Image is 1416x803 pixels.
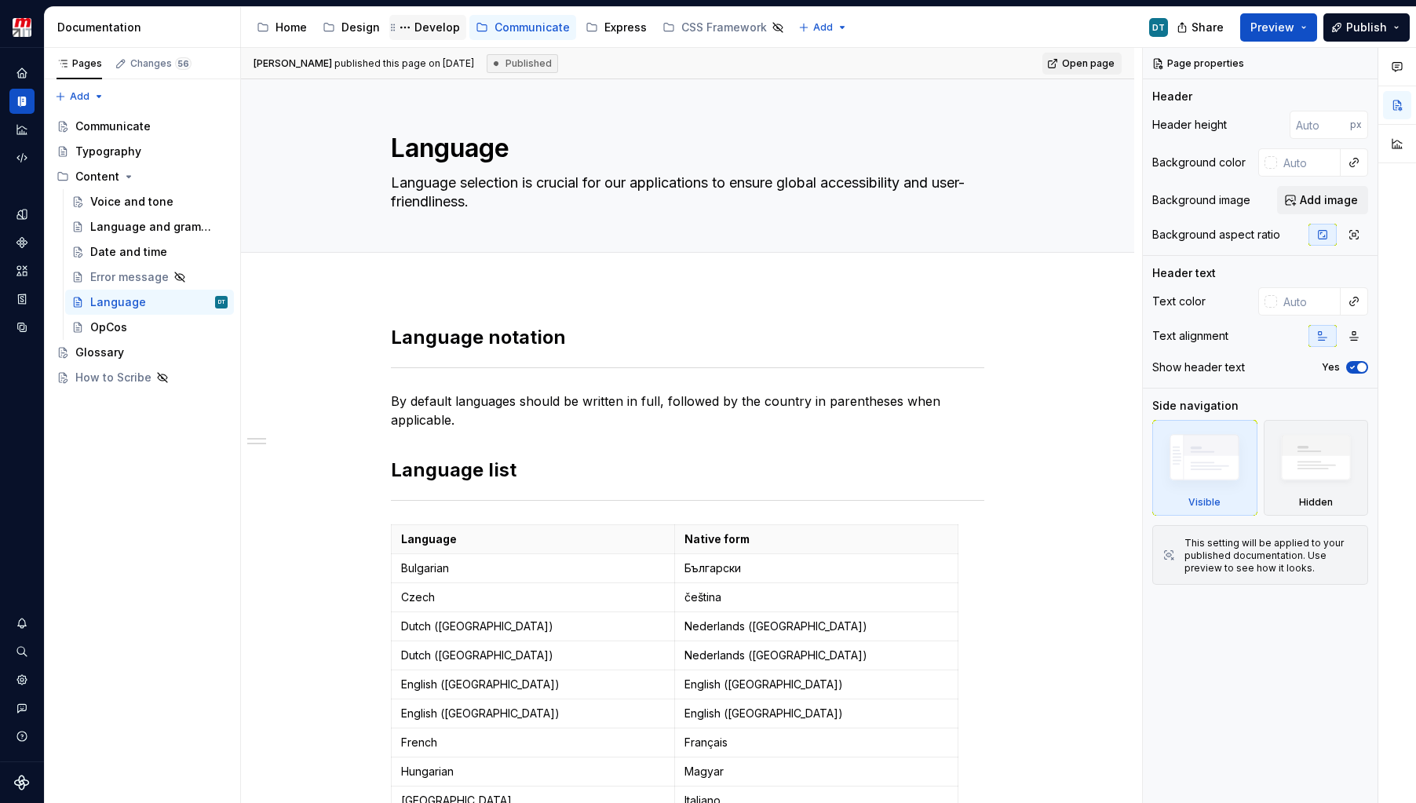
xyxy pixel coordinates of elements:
span: published this page on [DATE] [254,57,474,70]
p: By default languages should be written in full, followed by the country in parentheses when appli... [391,392,984,429]
a: Error message [65,265,234,290]
div: Header [1152,89,1192,104]
div: Home [276,20,307,35]
textarea: Language [388,130,981,167]
div: Page tree [250,12,790,43]
p: English ([GEOGRAPHIC_DATA]) [401,706,665,721]
a: Glossary [50,340,234,365]
div: Header height [1152,117,1227,133]
span: Open page [1062,57,1115,70]
p: Magyar [684,764,948,779]
div: Hidden [1299,496,1333,509]
div: Side navigation [1152,398,1239,414]
p: Français [684,735,948,750]
img: e95d57dd-783c-4905-b3fc-0c5af85c8823.png [13,18,31,37]
button: Add [794,16,852,38]
a: How to Scribe [50,365,234,390]
div: Page tree [50,114,234,390]
a: Storybook stories [9,287,35,312]
a: Design [316,15,386,40]
div: Communicate [75,119,151,134]
div: Background aspect ratio [1152,227,1280,243]
a: OpCos [65,315,234,340]
p: Nederlands ([GEOGRAPHIC_DATA]) [684,648,948,663]
p: Native form [684,531,948,547]
div: Assets [9,258,35,283]
a: Communicate [469,15,576,40]
p: French [401,735,665,750]
button: Preview [1240,13,1317,42]
a: Typography [50,139,234,164]
a: Analytics [9,117,35,142]
div: Develop [414,20,460,35]
a: Open page [1042,53,1122,75]
div: Voice and tone [90,194,173,210]
button: Share [1169,13,1234,42]
p: Nederlands ([GEOGRAPHIC_DATA]) [684,619,948,634]
div: Visible [1152,420,1257,516]
span: [PERSON_NAME] [254,57,332,69]
div: OpCos [90,319,127,335]
div: Content [50,164,234,189]
div: Language and grammar [90,219,220,235]
p: English ([GEOGRAPHIC_DATA]) [684,677,948,692]
p: Hungarian [401,764,665,779]
div: Design [341,20,380,35]
p: Language [401,531,665,547]
a: Home [9,60,35,86]
span: Add image [1300,192,1358,208]
div: Published [487,54,558,73]
button: Notifications [9,611,35,636]
a: Communicate [50,114,234,139]
button: Add image [1277,186,1368,214]
div: CSS Framework [681,20,767,35]
p: Dutch ([GEOGRAPHIC_DATA]) [401,648,665,663]
div: Changes [130,57,192,70]
div: Content [75,169,119,184]
a: Supernova Logo [14,775,30,790]
div: Documentation [57,20,234,35]
button: Contact support [9,695,35,721]
p: English ([GEOGRAPHIC_DATA]) [401,677,665,692]
span: Add [813,21,833,34]
a: Home [250,15,313,40]
a: Data sources [9,315,35,340]
a: Develop [389,15,466,40]
a: Design tokens [9,202,35,227]
div: Background image [1152,192,1250,208]
input: Auto [1277,148,1341,177]
textarea: Language selection is crucial for our applications to ensure global accessibility and user-friend... [388,170,981,214]
button: Add [50,86,109,108]
div: Pages [57,57,102,70]
a: Express [579,15,653,40]
div: Show header text [1152,360,1245,375]
div: Header text [1152,265,1216,281]
div: Text color [1152,294,1206,309]
div: DT [1152,21,1165,34]
span: Publish [1346,20,1387,35]
p: px [1350,119,1362,131]
div: How to Scribe [75,370,151,385]
a: Documentation [9,89,35,114]
a: Voice and tone [65,189,234,214]
p: English ([GEOGRAPHIC_DATA]) [684,706,948,721]
a: Date and time [65,239,234,265]
div: Date and time [90,244,167,260]
div: Settings [9,667,35,692]
div: Glossary [75,345,124,360]
a: Components [9,230,35,255]
input: Auto [1277,287,1341,316]
a: Code automation [9,145,35,170]
span: Add [70,90,89,103]
div: Background color [1152,155,1246,170]
div: Communicate [495,20,570,35]
div: Visible [1188,496,1221,509]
